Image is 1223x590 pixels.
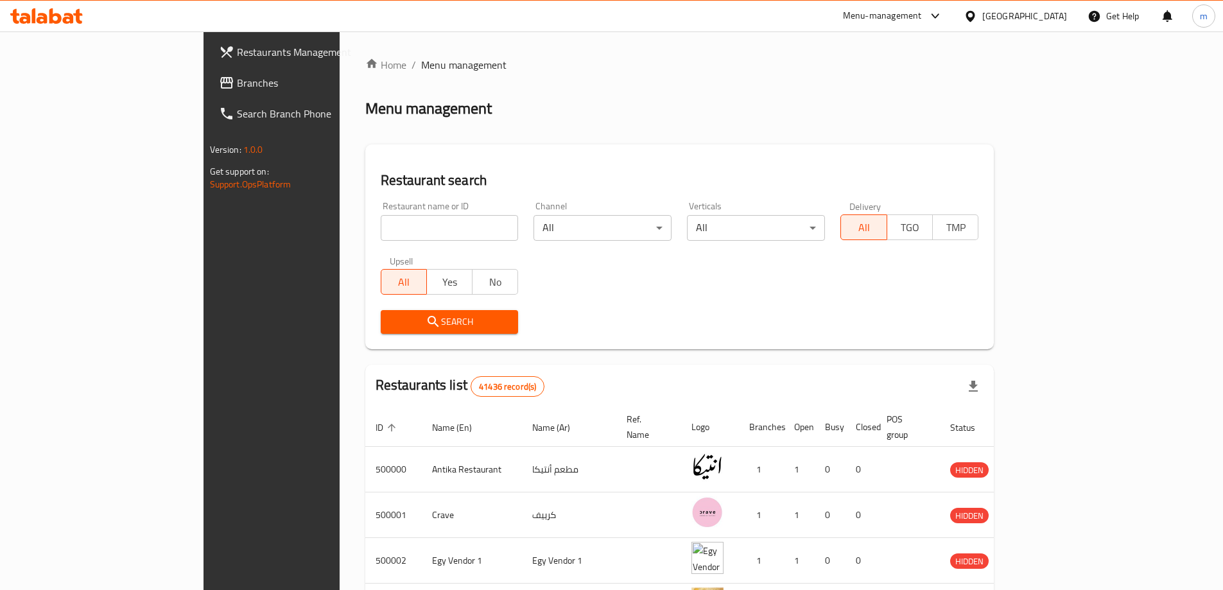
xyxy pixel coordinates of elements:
span: Status [950,420,992,435]
th: Branches [739,408,784,447]
label: Delivery [849,202,881,211]
span: 1.0.0 [243,141,263,158]
li: / [412,57,416,73]
td: 0 [846,492,876,538]
span: All [846,218,881,237]
span: POS group [887,412,924,442]
button: TGO [887,214,933,240]
td: 1 [739,538,784,584]
a: Branches [209,67,408,98]
td: Egy Vendor 1 [422,538,522,584]
td: 0 [815,492,846,538]
span: Ref. Name [627,412,666,442]
span: Branches [237,75,397,91]
span: Get support on: [210,163,269,180]
span: ID [376,420,400,435]
button: Search [381,310,519,334]
td: كرييف [522,492,616,538]
span: No [478,273,513,291]
div: HIDDEN [950,508,989,523]
td: 1 [739,447,784,492]
div: All [533,215,672,241]
button: Yes [426,269,473,295]
div: [GEOGRAPHIC_DATA] [982,9,1067,23]
h2: Restaurants list [376,376,545,397]
span: TGO [892,218,928,237]
td: 0 [846,538,876,584]
span: Search Branch Phone [237,106,397,121]
span: m [1200,9,1208,23]
span: Menu management [421,57,507,73]
td: 1 [784,447,815,492]
span: Name (Ar) [532,420,587,435]
span: Yes [432,273,467,291]
img: Antika Restaurant [691,451,724,483]
a: Search Branch Phone [209,98,408,129]
span: Restaurants Management [237,44,397,60]
span: Version: [210,141,241,158]
div: HIDDEN [950,462,989,478]
div: Export file [958,371,989,402]
div: Total records count [471,376,544,397]
th: Closed [846,408,876,447]
span: HIDDEN [950,508,989,523]
div: Menu-management [843,8,922,24]
th: Open [784,408,815,447]
td: 1 [784,538,815,584]
nav: breadcrumb [365,57,994,73]
td: مطعم أنتيكا [522,447,616,492]
button: No [472,269,518,295]
td: Antika Restaurant [422,447,522,492]
span: 41436 record(s) [471,381,544,393]
label: Upsell [390,256,413,265]
span: HIDDEN [950,554,989,569]
td: 1 [784,492,815,538]
td: 0 [815,538,846,584]
td: 0 [846,447,876,492]
td: Crave [422,492,522,538]
a: Restaurants Management [209,37,408,67]
img: Crave [691,496,724,528]
div: All [687,215,825,241]
span: Name (En) [432,420,489,435]
span: All [386,273,422,291]
a: Support.OpsPlatform [210,176,291,193]
td: Egy Vendor 1 [522,538,616,584]
button: All [381,269,427,295]
td: 1 [739,492,784,538]
img: Egy Vendor 1 [691,542,724,574]
input: Search for restaurant name or ID.. [381,215,519,241]
td: 0 [815,447,846,492]
span: TMP [938,218,973,237]
h2: Menu management [365,98,492,119]
button: All [840,214,887,240]
button: TMP [932,214,978,240]
th: Busy [815,408,846,447]
h2: Restaurant search [381,171,979,190]
span: Search [391,314,508,330]
span: HIDDEN [950,463,989,478]
th: Logo [681,408,739,447]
